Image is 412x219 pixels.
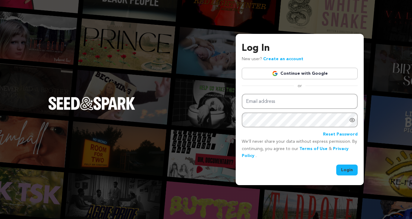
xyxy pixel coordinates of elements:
[272,70,278,77] img: Google logo
[242,56,303,63] p: New user?
[294,83,305,89] span: or
[263,57,303,61] a: Create an account
[323,131,358,138] a: Reset Password
[242,68,358,79] a: Continue with Google
[242,94,358,109] input: Email address
[48,97,135,122] a: Seed&Spark Homepage
[336,165,358,175] button: Login
[48,97,135,110] img: Seed&Spark Logo
[299,147,327,151] a: Terms of Use
[349,117,355,123] a: Show password as plain text. Warning: this will display your password on the screen.
[242,41,358,56] h3: Log In
[242,138,358,160] p: We’ll never share your data without express permission. By continuing, you agree to our & .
